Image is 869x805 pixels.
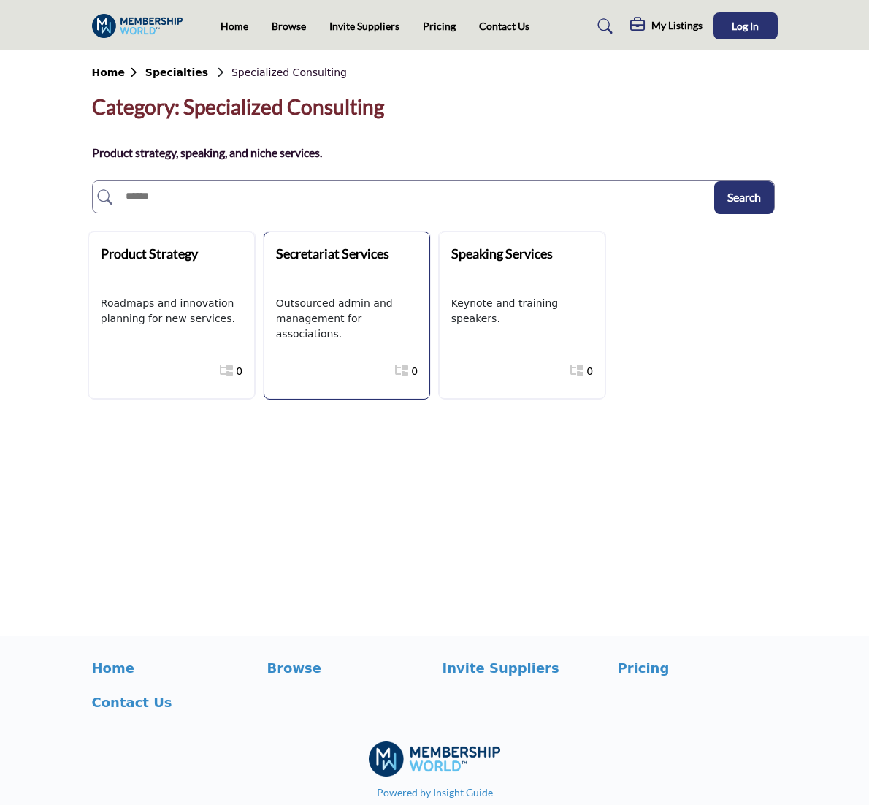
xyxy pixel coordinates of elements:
i: Show All 0 Sub-Categories [220,365,233,376]
a: Pricing [423,20,456,32]
a: Search [583,15,622,38]
a: Invite Suppliers [443,658,602,678]
b: Secretariat Services [276,245,389,262]
img: Site Logo [92,14,191,38]
a: Home [221,20,248,32]
a: Browse [272,20,306,32]
b: Product Strategy [101,245,198,262]
span: Specialized Consulting [231,66,347,78]
a: Powered by Insight Guide [377,786,493,798]
a: Browse [267,658,427,678]
h5: My Listings [651,19,703,32]
p: Roadmaps and innovation planning for new services. [101,296,242,327]
a: Home [92,658,252,678]
span: Log In [732,20,759,32]
a: 0 [586,358,593,385]
div: My Listings [630,18,703,35]
p: Keynote and training speakers. [451,296,593,327]
button: Log In [713,12,778,39]
img: No Site Logo [369,741,500,777]
a: Contact Us [479,20,529,32]
a: 0 [411,358,418,385]
a: Invite Suppliers [329,20,399,32]
b: Specialties [145,66,208,78]
b: Home [92,66,145,78]
p: Outsourced admin and management for associations. [276,296,418,342]
a: 0 [236,358,242,385]
a: Pricing [618,658,778,678]
span: Search [727,190,761,204]
a: Contact Us [92,693,252,712]
button: Search [714,181,774,214]
p: Product strategy, speaking, and niche services. [92,140,322,166]
i: Show All 0 Sub-Categories [395,365,408,376]
b: Speaking Services [451,245,553,262]
h2: Category: Specialized Consulting [92,95,384,120]
i: Show All 0 Sub-Categories [570,365,583,376]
